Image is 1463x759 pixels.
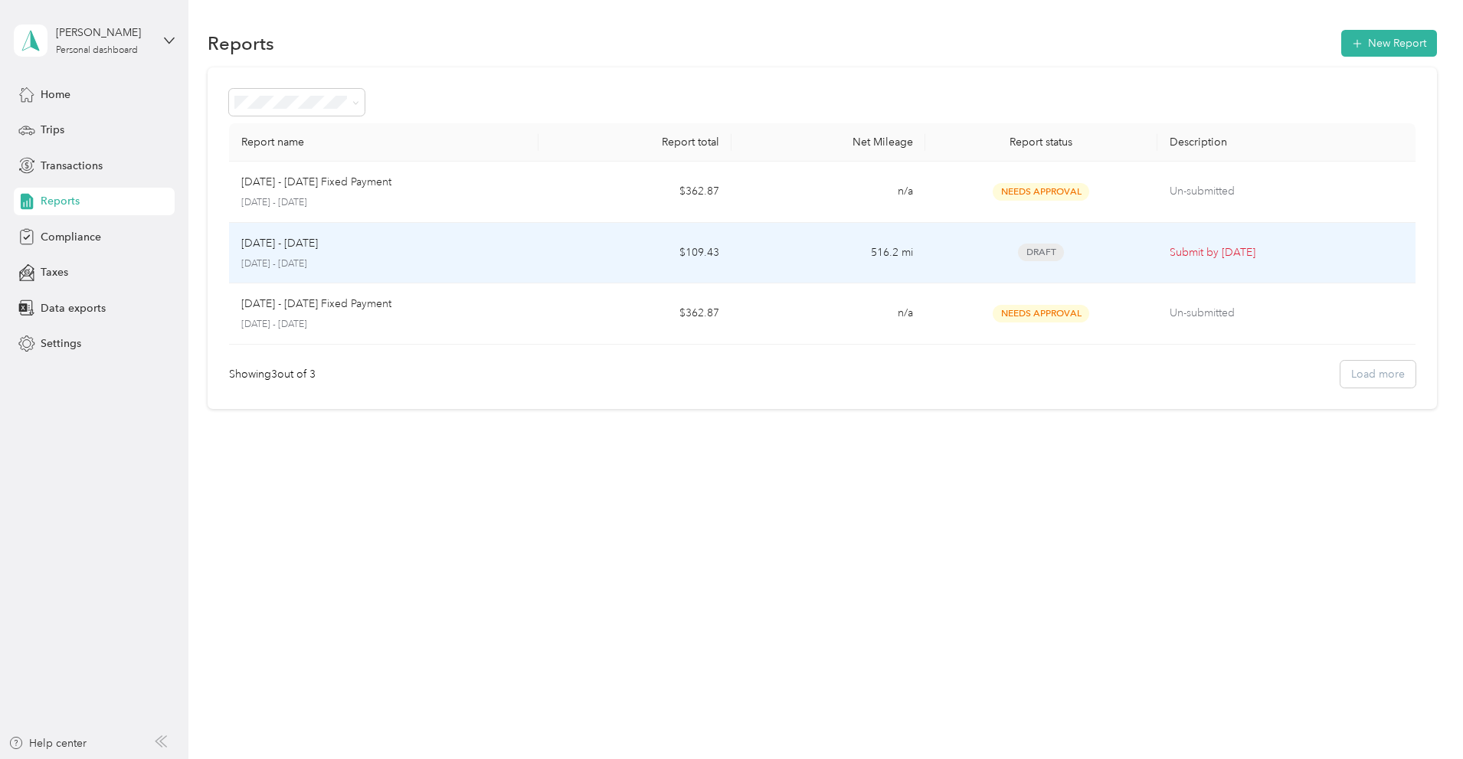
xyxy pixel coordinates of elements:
div: Report status [938,136,1145,149]
p: [DATE] - [DATE] [241,235,318,252]
td: n/a [731,283,925,345]
span: Settings [41,335,81,352]
p: [DATE] - [DATE] Fixed Payment [241,296,391,312]
span: Data exports [41,300,106,316]
th: Net Mileage [731,123,925,162]
th: Description [1157,123,1416,162]
th: Report total [538,123,731,162]
span: Needs Approval [993,183,1089,201]
td: $109.43 [538,223,731,284]
span: Reports [41,193,80,209]
p: [DATE] - [DATE] [241,257,526,271]
span: Home [41,87,70,103]
p: Un-submitted [1170,183,1403,200]
span: Transactions [41,158,103,174]
p: Submit by [DATE] [1170,244,1403,261]
p: Un-submitted [1170,305,1403,322]
button: New Report [1341,30,1437,57]
span: Taxes [41,264,68,280]
span: Compliance [41,229,101,245]
p: [DATE] - [DATE] Fixed Payment [241,174,391,191]
th: Report name [229,123,538,162]
div: Personal dashboard [56,46,138,55]
iframe: Everlance-gr Chat Button Frame [1377,673,1463,759]
p: [DATE] - [DATE] [241,318,526,332]
div: Showing 3 out of 3 [229,366,316,382]
span: Draft [1018,244,1064,261]
h1: Reports [208,35,274,51]
p: [DATE] - [DATE] [241,196,526,210]
button: Help center [8,735,87,751]
td: 516.2 mi [731,223,925,284]
td: $362.87 [538,162,731,223]
span: Trips [41,122,64,138]
td: n/a [731,162,925,223]
span: Needs Approval [993,305,1089,322]
div: [PERSON_NAME] [56,25,152,41]
td: $362.87 [538,283,731,345]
